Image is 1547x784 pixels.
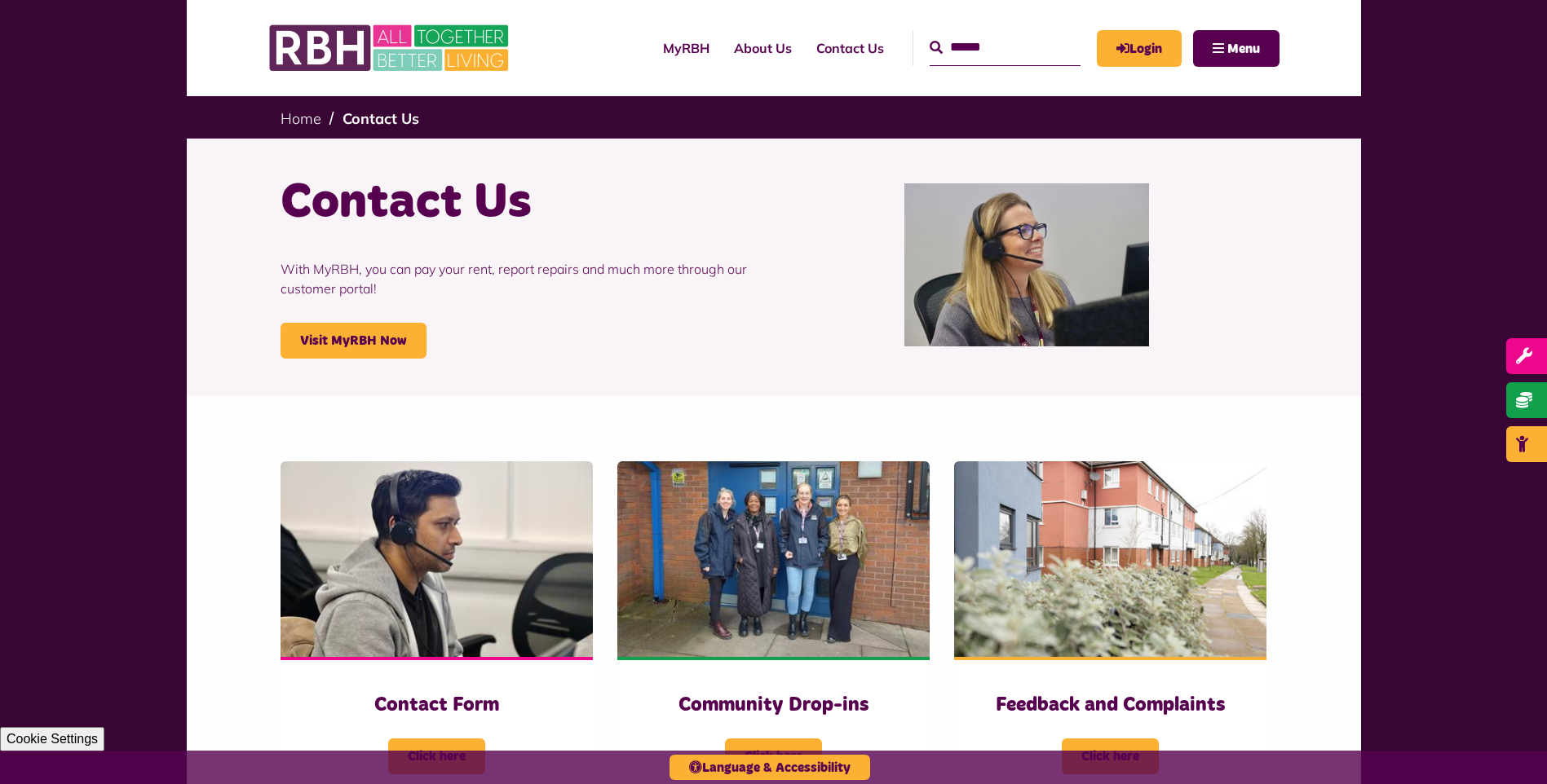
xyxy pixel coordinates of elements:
a: Contact Us [804,26,896,70]
img: Contact Centre February 2024 (4) [281,461,593,657]
span: Click here [1062,738,1159,774]
h3: Feedback and Complaints [987,693,1234,718]
img: Contact Centre February 2024 (1) [904,183,1149,346]
h3: Community Drop-ins [650,693,897,718]
a: MyRBH [1097,30,1182,67]
img: SAZMEDIA RBH 22FEB24 97 [954,461,1266,657]
span: Menu [1227,42,1260,55]
a: Contact Us [343,109,419,128]
p: With MyRBH, you can pay your rent, report repairs and much more through our customer portal! [281,235,762,323]
button: Language & Accessibility [670,755,870,780]
h1: Contact Us [281,171,762,235]
a: MyRBH [651,26,722,70]
a: About Us [722,26,804,70]
img: RBH [268,16,513,80]
a: Visit MyRBH Now [281,323,427,359]
a: Home [281,109,321,128]
iframe: Netcall Web Assistant for live chat [1474,711,1547,784]
span: Click here [388,738,485,774]
button: Navigation [1193,30,1280,67]
img: Heywood Drop In 2024 [617,461,930,657]
h3: Contact Form [313,693,560,718]
span: Click here [725,738,822,774]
